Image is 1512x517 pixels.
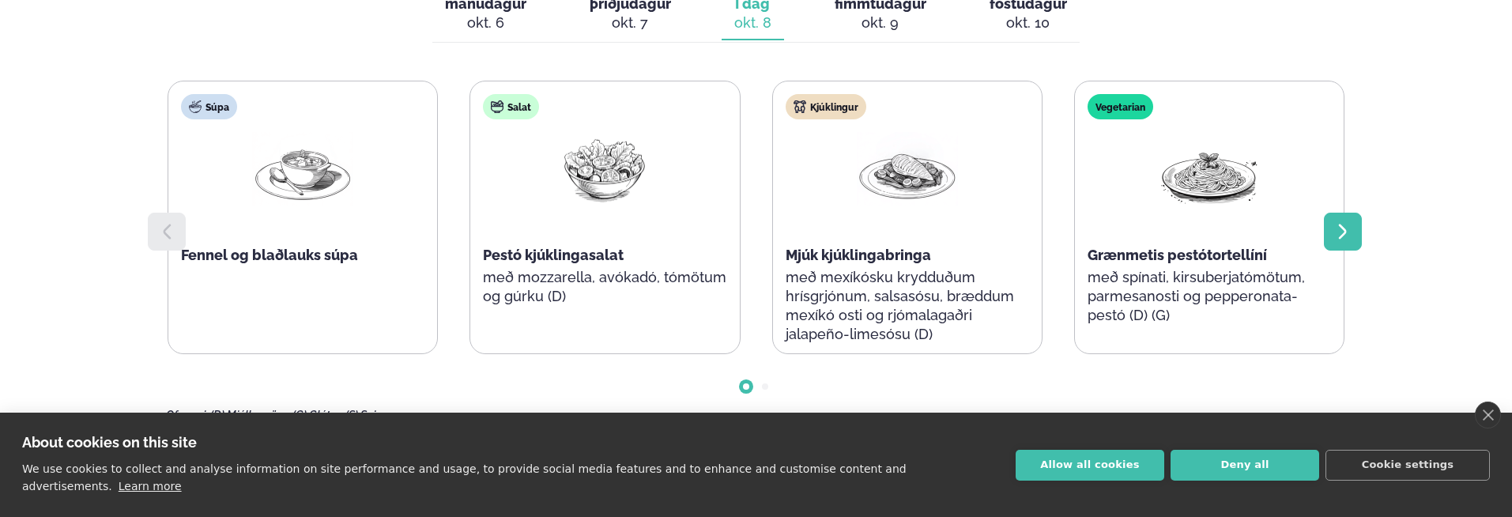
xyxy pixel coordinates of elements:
[181,247,358,263] span: Fennel og blaðlauks súpa
[252,132,353,206] img: Soup.png
[1088,94,1153,119] div: Vegetarian
[292,409,345,421] span: (G) Glúten,
[786,247,931,263] span: Mjúk kjúklingabringa
[786,268,1029,344] p: með mexíkósku krydduðum hrísgrjónum, salsasósu, bræddum mexíkó osti og rjómalagaðri jalapeño-lime...
[786,94,866,119] div: Kjúklingur
[743,383,749,390] span: Go to slide 1
[734,13,771,32] div: okt. 8
[166,409,208,421] span: Ofnæmi:
[483,94,539,119] div: Salat
[210,409,292,421] span: (D) Mjólkurvörur,
[483,247,624,263] span: Pestó kjúklingasalat
[1325,450,1490,481] button: Cookie settings
[1016,450,1164,481] button: Allow all cookies
[835,13,926,32] div: okt. 9
[1475,402,1501,428] a: close
[445,13,526,32] div: okt. 6
[22,434,197,451] strong: About cookies on this site
[119,480,182,492] a: Learn more
[590,13,671,32] div: okt. 7
[22,462,907,492] p: We use cookies to collect and analyse information on site performance and usage, to provide socia...
[1088,247,1267,263] span: Grænmetis pestótortellíní
[794,100,806,113] img: chicken.svg
[181,94,237,119] div: Súpa
[483,268,726,306] p: með mozzarella, avókadó, tómötum og gúrku (D)
[762,383,768,390] span: Go to slide 2
[857,132,958,206] img: Chicken-breast.png
[1088,268,1331,325] p: með spínati, kirsuberjatómötum, parmesanosti og pepperonata-pestó (D) (G)
[189,100,202,113] img: soup.svg
[1171,450,1319,481] button: Deny all
[491,100,503,113] img: salad.svg
[345,409,383,421] span: (S) Soja
[554,132,655,206] img: Salad.png
[990,13,1067,32] div: okt. 10
[1159,132,1260,206] img: Spagetti.png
